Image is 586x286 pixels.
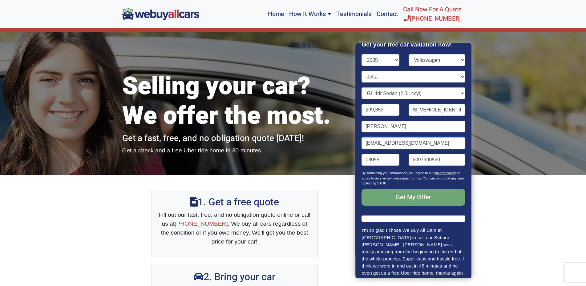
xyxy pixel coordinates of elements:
[362,227,465,283] p: I’m so glad I chose We Buy All Cars In [GEOGRAPHIC_DATA] to sell our Subaru [PERSON_NAME]. [PERSO...
[175,220,228,227] a: [PHONE_NUMBER]
[362,41,452,48] strong: Get your free car valuation now!
[287,2,333,26] a: How It Works
[362,154,400,166] input: Zip code
[362,121,465,132] input: Name
[334,2,374,26] a: Testimonials
[122,133,347,144] h2: Get a fast, free, and no obligation quote [DATE]!
[362,137,465,149] input: Email
[122,8,199,20] img: We Buy All Cars in NJ logo
[362,171,465,189] p: By submitting your information, you agree to our and agree to receive text messages from us. You ...
[158,271,311,283] h2: 2. Bring your car
[122,146,347,155] p: Get a check and a free Uber ride home in 30 minutes.
[362,189,465,206] input: Get My Offer
[265,2,287,26] a: Home
[158,196,311,208] h2: 1. Get a free quote
[409,104,465,116] input: VIN (optional)
[122,72,347,131] h1: Selling your car? We offer the most.
[362,104,400,116] input: Mileage
[409,154,465,166] input: Phone
[374,2,401,26] a: Contact
[401,2,464,26] a: Call Now For A Quote[PHONE_NUMBER]
[158,211,311,246] p: Fill out our fast, free, and no obligation quote online or call us at . We buy all cars regardles...
[434,171,455,175] a: Privacy Policy
[362,54,465,222] form: Contact form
